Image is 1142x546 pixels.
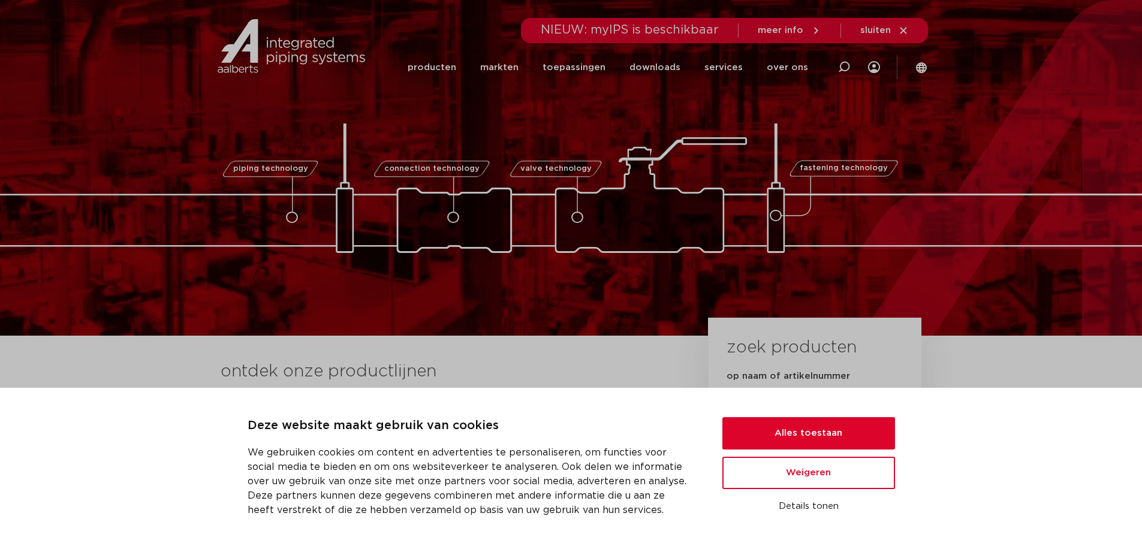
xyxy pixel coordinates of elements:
button: Weigeren [722,457,895,489]
a: toepassingen [543,43,605,92]
a: over ons [767,43,808,92]
span: piping technology [233,165,308,173]
a: producten [408,43,456,92]
nav: Menu [408,43,808,92]
h3: zoek producten [727,336,857,360]
p: We gebruiken cookies om content en advertenties te personaliseren, om functies voor social media ... [248,445,694,517]
a: sluiten [860,25,909,36]
a: downloads [629,43,680,92]
a: services [704,43,743,92]
span: sluiten [860,26,891,35]
p: Deze website maakt gebruik van cookies [248,417,694,436]
button: Alles toestaan [722,417,895,450]
a: markten [480,43,519,92]
h3: ontdek onze productlijnen [221,360,668,384]
span: fastening technology [800,165,888,173]
span: NIEUW: myIPS is beschikbaar [541,24,719,36]
div: my IPS [868,43,880,92]
button: Details tonen [722,496,895,517]
span: connection technology [384,165,479,173]
span: valve technology [520,165,592,173]
a: meer info [758,25,821,36]
label: op naam of artikelnummer [727,370,850,382]
span: meer info [758,26,803,35]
